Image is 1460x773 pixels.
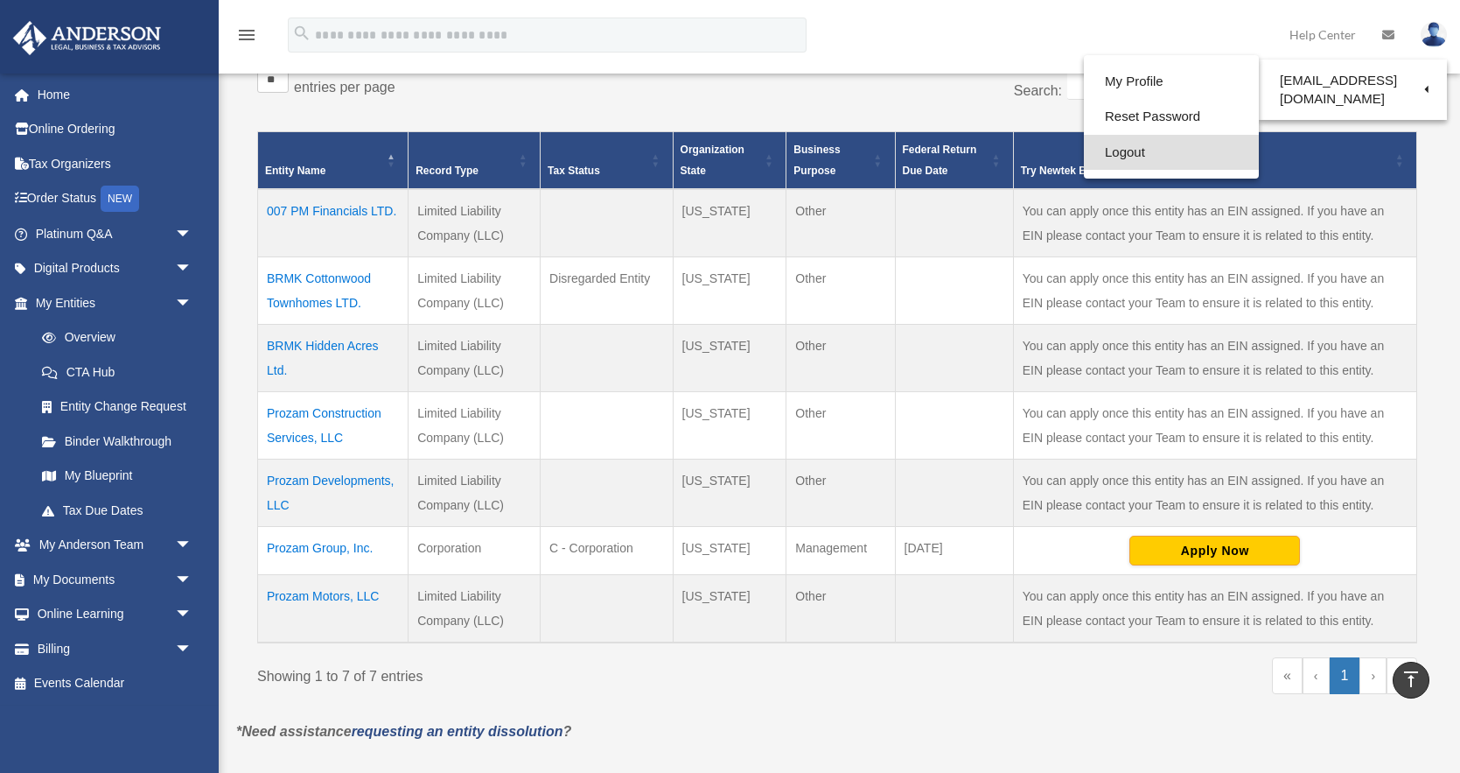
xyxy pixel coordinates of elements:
span: arrow_drop_down [175,285,210,321]
td: You can apply once this entity has an EIN assigned. If you have an EIN please contact your Team t... [1013,189,1416,257]
span: arrow_drop_down [175,251,210,287]
a: Tax Due Dates [24,493,210,528]
a: Binder Walkthrough [24,424,210,459]
span: arrow_drop_down [175,216,210,252]
a: My Blueprint [24,459,210,494]
td: Limited Liability Company (LLC) [409,324,541,391]
td: Limited Liability Company (LLC) [409,189,541,257]
a: Home [12,77,219,112]
td: C - Corporation [541,526,673,574]
td: Management [786,526,895,574]
td: Corporation [409,526,541,574]
td: Limited Liability Company (LLC) [409,256,541,324]
td: Limited Liability Company (LLC) [409,391,541,459]
th: Entity Name: Activate to invert sorting [258,131,409,189]
i: vertical_align_top [1401,669,1422,690]
a: Digital Productsarrow_drop_down [12,251,219,286]
td: Prozam Developments, LLC [258,459,409,526]
a: Tax Organizers [12,146,219,181]
td: Prozam Group, Inc. [258,526,409,574]
div: Try Newtek Bank [1021,160,1390,181]
a: Overview [24,320,201,355]
td: You can apply once this entity has an EIN assigned. If you have an EIN please contact your Team t... [1013,324,1416,391]
a: Logout [1084,135,1259,171]
a: CTA Hub [24,355,210,390]
td: You can apply once this entity has an EIN assigned. If you have an EIN please contact your Team t... [1013,459,1416,526]
td: Prozam Motors, LLC [258,574,409,643]
td: [US_STATE] [673,526,786,574]
a: Previous [1303,657,1330,694]
img: Anderson Advisors Platinum Portal [8,21,166,55]
span: Business Purpose [793,144,840,177]
th: Try Newtek Bank : Activate to sort [1013,131,1416,189]
a: Reset Password [1084,99,1259,135]
td: BRMK Cottonwood Townhomes LTD. [258,256,409,324]
span: arrow_drop_down [175,631,210,667]
th: Federal Return Due Date: Activate to sort [895,131,1013,189]
td: Other [786,391,895,459]
em: *Need assistance ? [236,724,571,739]
td: Other [786,324,895,391]
td: [US_STATE] [673,324,786,391]
td: [US_STATE] [673,189,786,257]
td: You can apply once this entity has an EIN assigned. If you have an EIN please contact your Team t... [1013,574,1416,643]
a: My Anderson Teamarrow_drop_down [12,528,219,563]
span: arrow_drop_down [175,597,210,633]
td: Other [786,459,895,526]
td: [US_STATE] [673,459,786,526]
span: arrow_drop_down [175,562,210,598]
td: [DATE] [895,526,1013,574]
a: vertical_align_top [1393,662,1429,699]
span: Tax Status [548,165,600,177]
span: Organization State [681,144,744,177]
td: BRMK Hidden Acres Ltd. [258,324,409,391]
div: Showing 1 to 7 of 7 entries [257,657,824,689]
td: [US_STATE] [673,256,786,324]
span: Record Type [416,165,479,177]
a: Last [1387,657,1417,694]
i: search [292,24,311,43]
a: requesting an entity dissolution [352,724,563,739]
td: Other [786,256,895,324]
span: Entity Name [265,165,325,177]
td: You can apply once this entity has an EIN assigned. If you have an EIN please contact your Team t... [1013,256,1416,324]
a: 1 [1330,657,1360,694]
a: My Profile [1084,64,1259,100]
a: Next [1359,657,1387,694]
a: Billingarrow_drop_down [12,631,219,666]
a: Order StatusNEW [12,181,219,217]
button: Apply Now [1129,536,1300,566]
a: Online Learningarrow_drop_down [12,597,219,632]
th: Organization State: Activate to sort [673,131,786,189]
a: Online Ordering [12,112,219,147]
th: Business Purpose: Activate to sort [786,131,895,189]
a: First [1272,657,1303,694]
span: Federal Return Due Date [903,144,977,177]
td: You can apply once this entity has an EIN assigned. If you have an EIN please contact your Team t... [1013,391,1416,459]
a: Events Calendar [12,666,219,701]
a: My Documentsarrow_drop_down [12,562,219,597]
label: Search: [1014,83,1062,98]
td: Other [786,189,895,257]
i: menu [236,25,257,46]
td: Limited Liability Company (LLC) [409,574,541,643]
td: Limited Liability Company (LLC) [409,459,541,526]
td: Disregarded Entity [541,256,673,324]
a: My Entitiesarrow_drop_down [12,285,210,320]
a: menu [236,31,257,46]
td: Other [786,574,895,643]
td: [US_STATE] [673,391,786,459]
td: [US_STATE] [673,574,786,643]
a: Entity Change Request [24,390,210,425]
label: entries per page [294,80,395,95]
a: Platinum Q&Aarrow_drop_down [12,216,219,251]
img: User Pic [1421,22,1447,47]
td: 007 PM Financials LTD. [258,189,409,257]
td: Prozam Construction Services, LLC [258,391,409,459]
a: [EMAIL_ADDRESS][DOMAIN_NAME] [1259,64,1447,116]
span: arrow_drop_down [175,528,210,564]
div: NEW [101,186,139,212]
th: Record Type: Activate to sort [409,131,541,189]
th: Tax Status: Activate to sort [541,131,673,189]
